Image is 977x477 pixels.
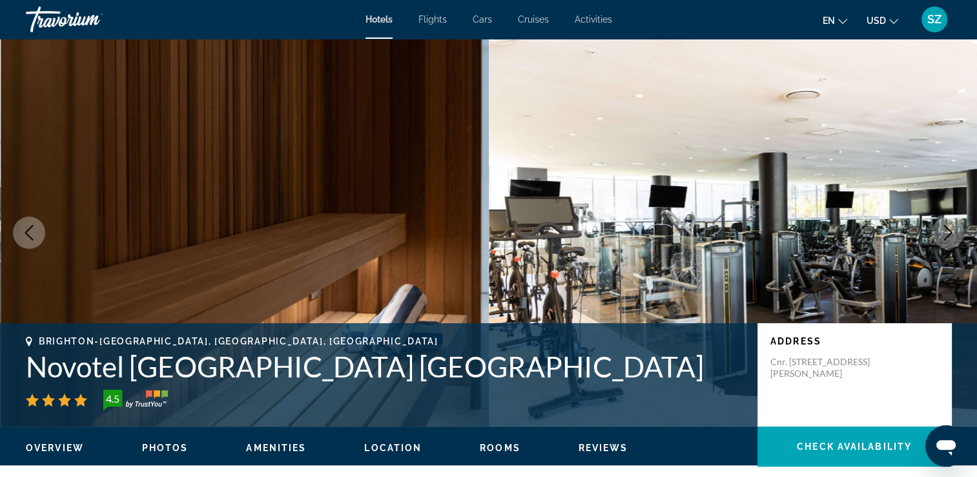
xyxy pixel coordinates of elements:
[473,14,492,25] a: Cars
[918,6,951,33] button: User Menu
[575,14,612,25] a: Activities
[480,442,520,454] button: Rooms
[823,16,835,26] span: en
[925,425,967,467] iframe: Кнопка запуска окна обмена сообщениями
[365,14,393,25] a: Hotels
[770,356,874,379] p: Cnr. [STREET_ADDRESS][PERSON_NAME]
[142,442,189,454] button: Photos
[39,336,438,346] span: Brighton-[GEOGRAPHIC_DATA], [GEOGRAPHIC_DATA], [GEOGRAPHIC_DATA]
[364,442,422,454] button: Location
[26,350,745,383] h1: Novotel [GEOGRAPHIC_DATA] [GEOGRAPHIC_DATA]
[867,16,886,26] span: USD
[246,442,306,454] button: Amenities
[797,441,912,452] span: Check Availability
[418,14,447,25] a: Flights
[867,11,898,30] button: Change currency
[770,336,938,346] p: Address
[579,442,628,454] button: Reviews
[927,13,941,26] span: SZ
[99,391,125,407] div: 4.5
[823,11,847,30] button: Change language
[518,14,549,25] a: Cruises
[757,427,951,467] button: Check Availability
[103,390,168,410] img: trustyou-badge-hor.svg
[13,217,45,249] button: Previous image
[26,442,84,454] button: Overview
[26,3,155,36] a: Travorium
[932,217,964,249] button: Next image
